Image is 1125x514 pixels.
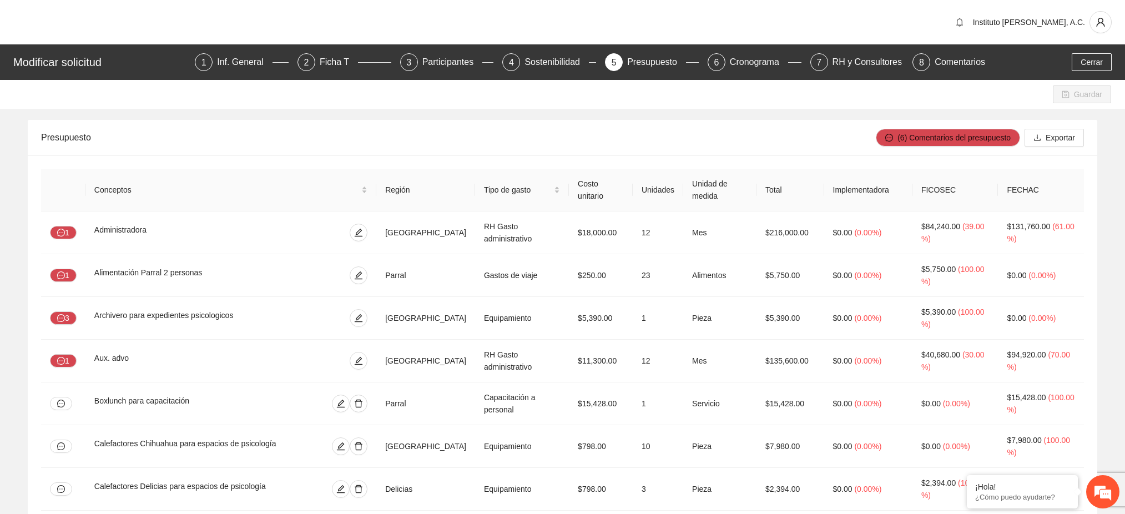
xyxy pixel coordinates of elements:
[57,485,65,493] span: message
[569,169,633,211] th: Costo unitario
[1033,134,1041,143] span: download
[569,297,633,340] td: $5,390.00
[943,399,970,408] span: ( 0.00% )
[633,169,683,211] th: Unidades
[350,442,367,451] span: delete
[94,184,359,196] span: Conceptos
[57,442,65,450] span: message
[921,350,960,359] span: $40,680.00
[297,53,391,71] div: 2Ficha T
[810,53,904,71] div: 7RH y Consultores
[217,53,273,71] div: Inf. General
[921,399,941,408] span: $0.00
[756,340,824,382] td: $135,600.00
[897,132,1011,144] span: (6) Comentarios del presupuesto
[633,254,683,297] td: 23
[509,58,514,67] span: 4
[475,340,569,382] td: RH Gasto administrativo
[756,382,824,425] td: $15,428.00
[57,271,65,280] span: message
[833,399,852,408] span: $0.00
[94,395,261,412] div: Boxlunch para capacitación
[921,308,985,329] span: ( 100.00% )
[57,314,65,323] span: message
[332,437,350,455] button: edit
[921,442,941,451] span: $0.00
[376,297,475,340] td: [GEOGRAPHIC_DATA]
[921,222,960,231] span: $84,240.00
[475,297,569,340] td: Equipamiento
[951,13,968,31] button: bell
[332,395,350,412] button: edit
[1072,53,1112,71] button: Cerrar
[919,58,924,67] span: 8
[973,18,1085,27] span: Instituto [PERSON_NAME], A.C.
[633,425,683,468] td: 10
[57,400,65,407] span: message
[921,265,985,286] span: ( 100.00% )
[708,53,801,71] div: 6Cronograma
[320,53,358,71] div: Ficha T
[714,58,719,67] span: 6
[376,254,475,297] td: Parral
[854,442,881,451] span: ( 0.00% )
[921,478,956,487] span: $2,394.00
[50,311,77,325] button: message3
[1053,85,1111,103] button: saveGuardar
[998,169,1084,211] th: FECHAC
[612,58,617,67] span: 5
[854,356,881,365] span: ( 0.00% )
[854,314,881,322] span: ( 0.00% )
[683,382,756,425] td: Servicio
[332,399,349,408] span: edit
[756,211,824,254] td: $216,000.00
[94,437,304,455] div: Calefactores Chihuahua para espacios de psicología
[683,211,756,254] td: Mes
[756,425,824,468] td: $7,980.00
[683,297,756,340] td: Pieza
[683,425,756,468] td: Pieza
[833,442,852,451] span: $0.00
[633,297,683,340] td: 1
[605,53,699,71] div: 5Presupuesto
[502,53,596,71] div: 4Sostenibilidad
[633,211,683,254] td: 12
[50,397,72,410] button: message
[350,228,367,237] span: edit
[350,352,367,370] button: edit
[569,468,633,511] td: $798.00
[195,53,289,71] div: 1Inf. General
[484,184,552,196] span: Tipo de gasto
[350,480,367,498] button: delete
[569,425,633,468] td: $798.00
[683,169,756,211] th: Unidad de medida
[633,382,683,425] td: 1
[833,53,911,71] div: RH y Consultores
[85,169,376,211] th: Conceptos
[683,254,756,297] td: Alimentos
[94,266,276,284] div: Alimentación Parral 2 personas
[943,442,970,451] span: ( 0.00% )
[1090,17,1111,27] span: user
[569,211,633,254] td: $18,000.00
[756,468,824,511] td: $2,394.00
[912,53,985,71] div: 8Comentarios
[975,482,1069,491] div: ¡Hola!
[833,271,852,280] span: $0.00
[400,53,494,71] div: 3Participantes
[332,480,350,498] button: edit
[332,485,349,493] span: edit
[50,440,72,453] button: message
[833,314,852,322] span: $0.00
[41,122,876,153] div: Presupuesto
[833,228,852,237] span: $0.00
[475,254,569,297] td: Gastos de viaje
[1007,436,1041,445] span: $7,980.00
[475,382,569,425] td: Capacitación a personal
[833,356,852,365] span: $0.00
[885,134,893,143] span: message
[1081,56,1103,68] span: Cerrar
[524,53,589,71] div: Sostenibilidad
[1007,222,1050,231] span: $131,760.00
[350,309,367,327] button: edit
